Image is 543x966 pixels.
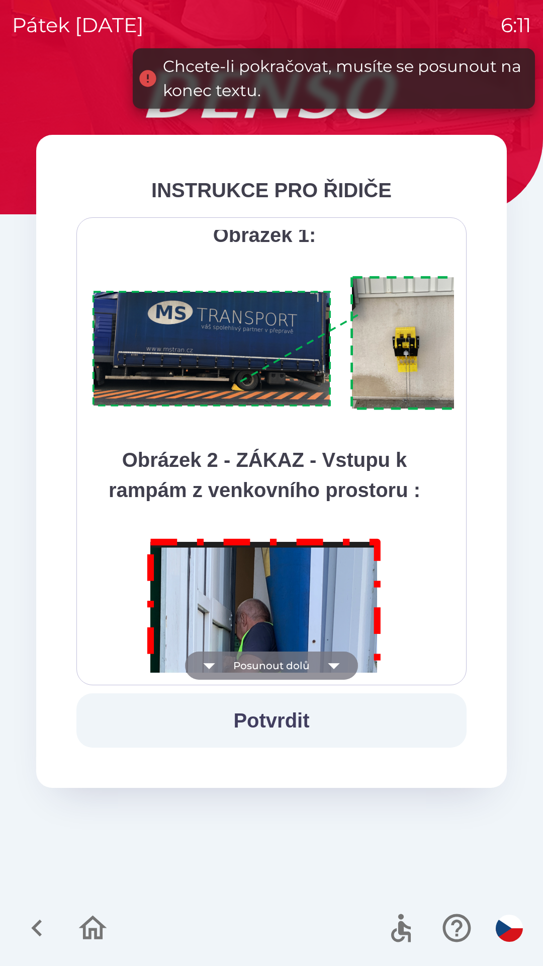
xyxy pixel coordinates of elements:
[12,10,144,40] p: pátek [DATE]
[76,175,467,205] div: INSTRUKCE PRO ŘIDIČE
[89,270,479,417] img: A1ym8hFSA0ukAAAAAElFTkSuQmCC
[501,10,531,40] p: 6:11
[163,54,525,103] div: Chcete-li pokračovat, musíte se posunout na konec textu.
[136,525,393,895] img: M8MNayrTL6gAAAABJRU5ErkJggg==
[36,70,507,119] img: Logo
[109,449,420,501] strong: Obrázek 2 - ZÁKAZ - Vstupu k rampám z venkovního prostoru :
[213,224,316,246] strong: Obrázek 1:
[496,915,523,942] img: cs flag
[76,693,467,748] button: Potvrdit
[185,652,358,680] button: Posunout dolů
